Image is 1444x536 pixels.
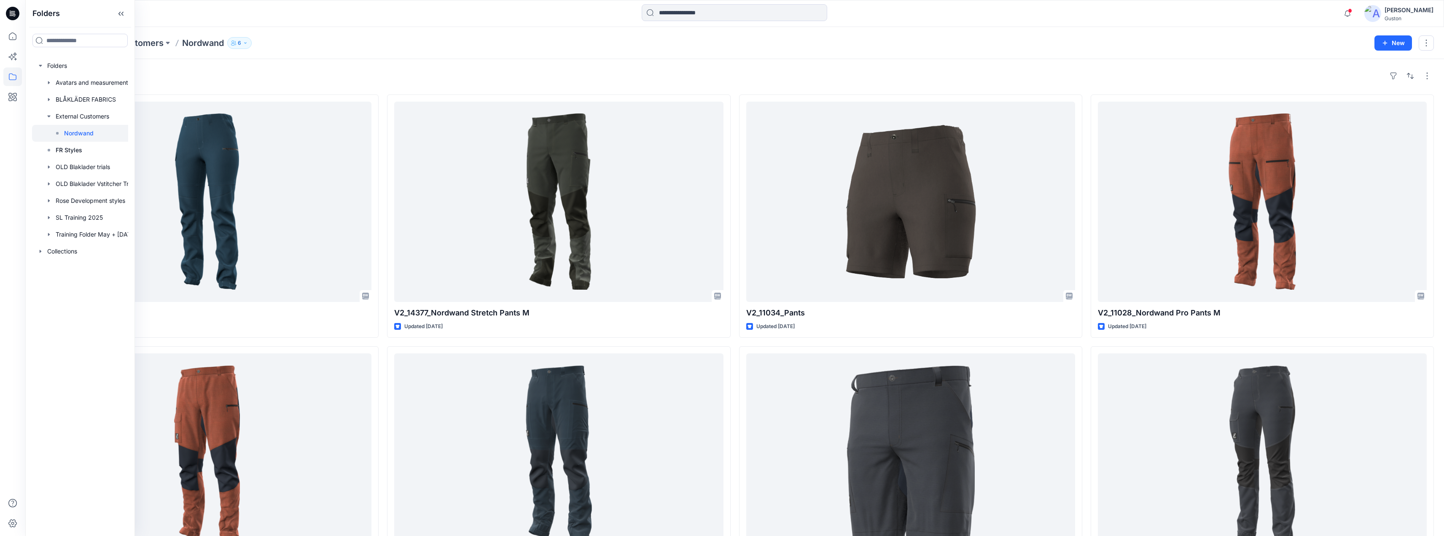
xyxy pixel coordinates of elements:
a: V2_14377_Nordwand Stretch Pants M [394,102,723,302]
p: Updated [DATE] [1108,322,1146,331]
a: V2_11034_Pants [746,102,1075,302]
p: Updated [DATE] [404,322,443,331]
p: 6 [238,38,241,48]
p: Updated [DATE] [756,322,795,331]
div: [PERSON_NAME] [1385,5,1433,15]
button: 6 [227,37,252,49]
a: V2_11028_Nordwand Pro Pants M [1098,102,1427,302]
p: V2_11034_Pants [746,307,1075,319]
p: V2_11028_Nordwand Pro Pants M [1098,307,1427,319]
p: V2_14377_Nordwand Stretch Pants M [394,307,723,319]
button: New [1374,35,1412,51]
p: Nordwand [182,37,224,49]
p: FR Styles [56,145,82,155]
div: Guston [1385,15,1433,22]
p: V2_14403_Pants [43,307,371,319]
p: Nordwand [64,128,94,138]
img: avatar [1364,5,1381,22]
a: V2_14403_Pants [43,102,371,302]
